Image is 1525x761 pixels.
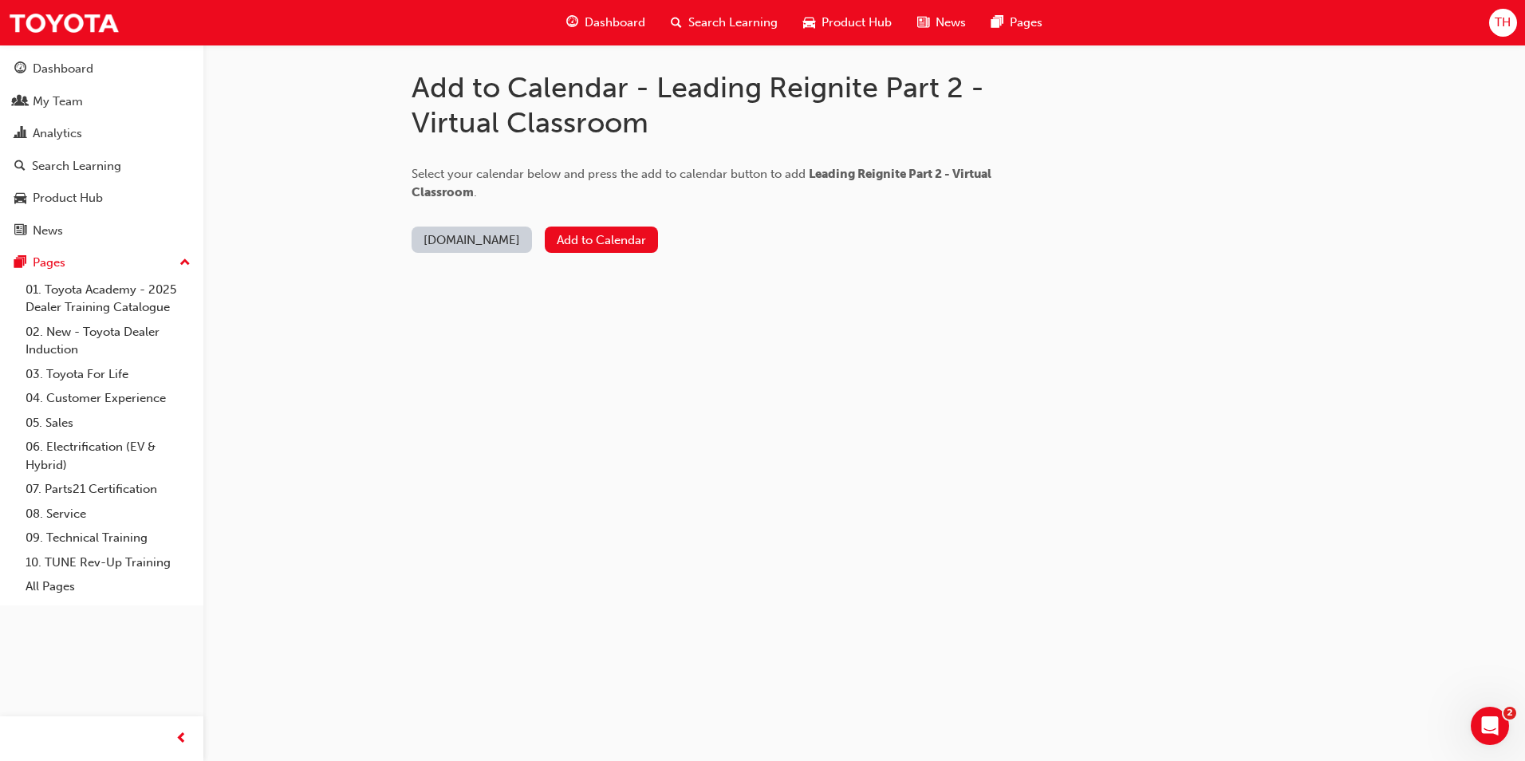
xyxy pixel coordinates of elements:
span: people-icon [14,95,26,109]
span: car-icon [803,13,815,33]
a: 02. New - Toyota Dealer Induction [19,320,197,362]
a: Analytics [6,119,197,148]
a: search-iconSearch Learning [658,6,790,39]
div: Dashboard [33,60,93,78]
a: 10. TUNE Rev-Up Training [19,550,197,575]
a: 09. Technical Training [19,526,197,550]
button: Pages [6,248,197,278]
a: pages-iconPages [979,6,1055,39]
a: 03. Toyota For Life [19,362,197,387]
span: pages-icon [14,256,26,270]
a: Search Learning [6,152,197,181]
button: Add to Calendar [545,227,658,253]
span: pages-icon [991,13,1003,33]
button: TH [1489,9,1517,37]
span: search-icon [671,13,682,33]
span: car-icon [14,191,26,206]
iframe: Intercom live chat [1471,707,1509,745]
a: 05. Sales [19,411,197,436]
span: prev-icon [175,729,187,749]
div: Analytics [33,124,82,143]
span: Leading Reignite Part 2 - Virtual Classroom [412,167,991,199]
a: Dashboard [6,54,197,84]
span: News [936,14,966,32]
a: guage-iconDashboard [554,6,658,39]
img: Trak [8,5,120,41]
span: Pages [1010,14,1042,32]
div: Search Learning [32,157,121,175]
a: news-iconNews [904,6,979,39]
a: All Pages [19,574,197,599]
h1: Add to Calendar - Leading Reignite Part 2 - Virtual Classroom [412,70,1050,140]
div: Product Hub [33,189,103,207]
div: News [33,222,63,240]
span: TH [1495,14,1511,32]
div: My Team [33,93,83,111]
span: 2 [1503,707,1516,720]
a: 01. Toyota Academy - 2025 Dealer Training Catalogue [19,278,197,320]
div: Pages [33,254,65,272]
span: Select your calendar below and press the add to calendar button to add . [412,167,991,199]
a: 04. Customer Experience [19,386,197,411]
button: DashboardMy TeamAnalyticsSearch LearningProduct HubNews [6,51,197,248]
button: [DOMAIN_NAME] [412,227,532,253]
span: Dashboard [585,14,645,32]
span: Product Hub [822,14,892,32]
a: My Team [6,87,197,116]
a: car-iconProduct Hub [790,6,904,39]
span: search-icon [14,160,26,174]
span: news-icon [14,224,26,239]
a: 07. Parts21 Certification [19,477,197,502]
a: 06. Electrification (EV & Hybrid) [19,435,197,477]
span: Search Learning [688,14,778,32]
span: guage-icon [566,13,578,33]
span: up-icon [179,253,191,274]
span: guage-icon [14,62,26,77]
a: 08. Service [19,502,197,526]
a: Product Hub [6,183,197,213]
span: chart-icon [14,127,26,141]
a: News [6,216,197,246]
span: news-icon [917,13,929,33]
